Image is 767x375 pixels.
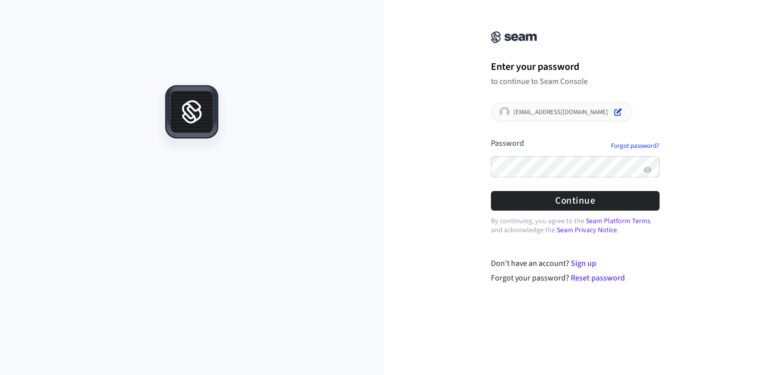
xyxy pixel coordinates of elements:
[586,216,651,226] a: Seam Platform Terms
[491,76,660,86] p: to continue to Seam Console
[611,142,660,150] a: Forgot password?
[491,257,660,269] div: Don't have an account?
[491,59,660,74] h1: Enter your password
[491,217,660,235] p: By continuing, you agree to the and acknowledge the .
[571,258,596,269] a: Sign up
[491,191,660,211] button: Continue
[642,164,654,176] button: Show password
[612,106,624,118] button: Edit
[491,138,524,149] label: Password
[491,31,537,43] img: Seam Console
[571,272,625,284] a: Reset password
[514,108,608,116] p: [EMAIL_ADDRESS][DOMAIN_NAME]
[491,272,660,284] div: Forgot your password?
[557,225,617,235] a: Seam Privacy Notice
